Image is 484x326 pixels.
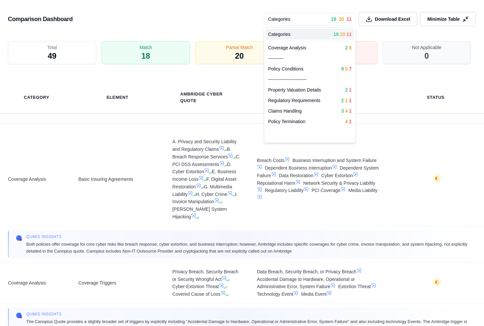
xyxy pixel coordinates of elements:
[349,118,352,125] span: 1
[341,66,344,72] span: 9
[349,97,352,104] span: 1
[349,87,352,93] span: 1
[268,76,307,83] span: -------------------------
[345,66,348,72] span: 5
[268,66,303,72] span: Policy Conditions
[349,44,352,51] span: 6
[345,118,348,125] span: 4
[341,97,344,104] span: 2
[268,118,305,125] span: Policy Termination
[268,31,290,38] span: Categories
[345,44,348,51] span: 2
[341,108,344,114] span: 3
[268,55,284,62] span: ----------
[268,97,320,104] span: Regulatory Requirements
[349,108,352,114] span: 1
[268,44,306,51] span: Coverage Analysis
[340,31,345,38] span: 20
[345,97,348,104] span: 1
[268,108,302,114] span: Claims Handling
[345,87,348,93] span: 2
[268,87,321,93] span: Property Valuation Details
[345,108,348,114] span: 4
[346,31,352,38] span: 11
[349,66,352,72] span: 7
[334,31,339,38] span: 18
